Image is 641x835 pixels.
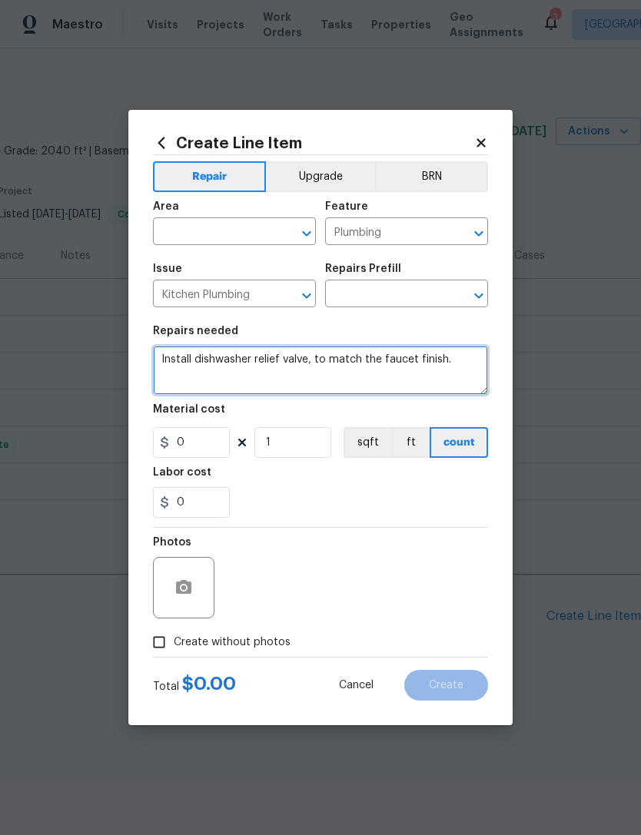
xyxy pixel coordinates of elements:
span: Cancel [339,680,374,691]
h5: Labor cost [153,467,211,478]
h5: Issue [153,263,182,274]
h5: Material cost [153,404,225,415]
button: count [430,427,488,458]
button: Open [296,285,317,306]
button: Open [468,285,490,306]
h5: Photos [153,537,191,548]
span: Create [429,680,463,691]
button: Upgrade [266,161,376,192]
button: BRN [375,161,488,192]
h2: Create Line Item [153,134,474,151]
button: Cancel [314,670,398,701]
div: Total [153,676,236,694]
button: sqft [344,427,391,458]
h5: Area [153,201,179,212]
h5: Repairs Prefill [325,263,401,274]
span: $ 0.00 [182,674,236,693]
h5: Repairs needed [153,326,238,336]
button: Repair [153,161,266,192]
button: Open [296,223,317,244]
button: Create [404,670,488,701]
button: ft [391,427,430,458]
span: Create without photos [174,635,291,651]
button: Open [468,223,490,244]
h5: Feature [325,201,368,212]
